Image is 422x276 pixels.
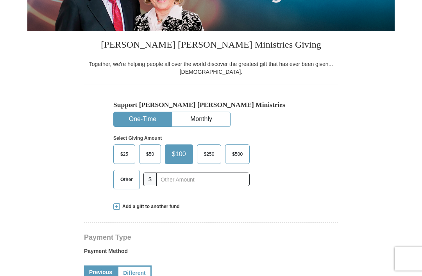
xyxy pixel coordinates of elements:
button: Monthly [172,112,230,126]
span: $500 [228,148,247,160]
span: Add a gift to another fund [120,203,180,210]
h5: Support [PERSON_NAME] [PERSON_NAME] Ministries [113,101,309,109]
h3: [PERSON_NAME] [PERSON_NAME] Ministries Giving [84,31,338,60]
span: $100 [168,148,190,160]
label: Payment Method [84,247,338,259]
input: Other Amount [156,173,250,186]
h4: Payment Type [84,234,338,240]
span: $50 [142,148,158,160]
span: $ [143,173,157,186]
span: Other [116,174,137,185]
div: Together, we're helping people all over the world discover the greatest gift that has ever been g... [84,60,338,76]
span: $250 [200,148,218,160]
button: One-Time [114,112,172,126]
span: $25 [116,148,132,160]
strong: Select Giving Amount [113,135,162,141]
